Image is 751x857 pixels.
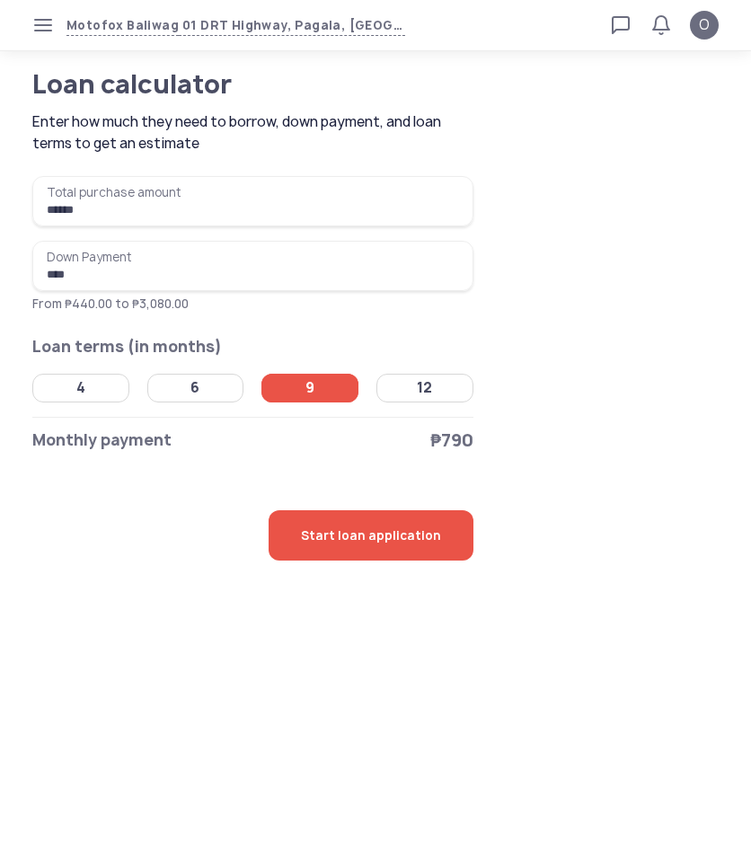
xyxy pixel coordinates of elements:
[32,111,478,155] span: Enter how much they need to borrow, down payment, and loan terms to get an estimate
[305,379,314,397] div: 9
[32,176,473,226] input: Total purchase amount
[32,428,172,453] span: Monthly payment
[699,14,710,36] span: O
[269,510,473,561] button: Start loan application
[66,15,179,36] span: Motofox Baliwag
[32,241,473,291] input: Down PaymentFrom ₱440.00 to ₱3,080.00
[76,379,85,397] div: 4
[66,15,405,36] button: Motofox Baliwag01 DRT Highway, Pagala, [GEOGRAPHIC_DATA], [GEOGRAPHIC_DATA]
[417,379,432,397] div: 12
[32,334,473,359] h2: Loan terms (in months)
[301,510,441,561] span: Start loan application
[179,15,405,36] span: 01 DRT Highway, Pagala, [GEOGRAPHIC_DATA], [GEOGRAPHIC_DATA]
[690,11,719,40] button: O
[430,428,473,453] span: ₱790
[32,72,418,97] h1: Loan calculator
[32,295,473,313] p: From ₱440.00 to ₱3,080.00
[190,379,199,397] div: 6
